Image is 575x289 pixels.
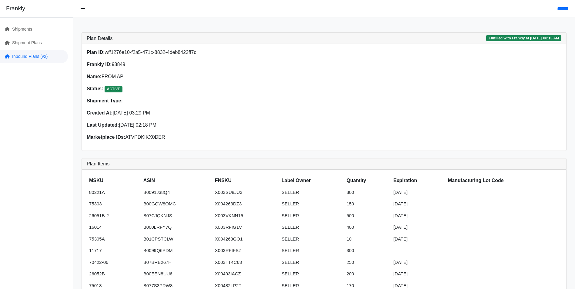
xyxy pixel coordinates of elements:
[279,221,344,233] td: SELLER
[279,187,344,198] td: SELLER
[87,122,119,128] strong: Last Updated:
[279,233,344,245] td: SELLER
[87,268,141,280] td: 26052B
[87,61,320,68] p: 98849
[87,62,112,67] strong: Frankly ID:
[212,174,279,187] th: FNSKU
[279,198,344,210] td: SELLER
[391,174,446,187] th: Expiration
[212,187,279,198] td: X003SU8JU3
[212,245,279,257] td: X003RFIFSZ
[212,210,279,222] td: X003VKNN15
[87,257,141,268] td: 70422-06
[87,73,320,80] p: FROM API
[87,221,141,233] td: 16014
[212,198,279,210] td: X004263DZ3
[87,233,141,245] td: 75305A
[105,86,123,92] span: ACTIVE
[87,135,125,140] strong: Marketplace IDs:
[87,98,123,103] strong: Shipment Type:
[87,161,561,167] h3: Plan Items
[141,187,212,198] td: B0091J38Q4
[87,210,141,222] td: 26051B-2
[391,187,446,198] td: [DATE]
[344,174,391,187] th: Quantity
[391,257,446,268] td: [DATE]
[87,110,113,115] strong: Created At:
[87,245,141,257] td: 11717
[391,233,446,245] td: [DATE]
[141,198,212,210] td: B00GQW8OMC
[141,233,212,245] td: B01CPSTCLW
[279,210,344,222] td: SELLER
[212,221,279,233] td: X003RFIG1V
[344,268,391,280] td: 200
[486,35,561,41] span: Fulfilled with Frankly at [DATE] 08:13 AM
[87,121,320,129] p: [DATE] 02:18 PM
[87,198,141,210] td: 75303
[279,268,344,280] td: SELLER
[87,109,320,117] p: [DATE] 03:29 PM
[344,187,391,198] td: 300
[212,257,279,268] td: X003TT4C63
[87,174,141,187] th: MSKU
[87,50,105,55] strong: Plan ID:
[87,86,103,91] strong: Status:
[141,257,212,268] td: B07BRB267H
[141,221,212,233] td: B000LRFY7Q
[87,35,112,41] h3: Plan Details
[279,257,344,268] td: SELLER
[212,268,279,280] td: X00493IACZ
[391,268,446,280] td: [DATE]
[344,233,391,245] td: 10
[344,221,391,233] td: 400
[87,187,141,198] td: 80221A
[141,210,212,222] td: B07CJQKNJS
[344,257,391,268] td: 250
[87,134,320,141] p: ATVPDKIKX0DER
[87,74,102,79] strong: Name:
[446,174,561,187] th: Manufacturing Lot Code
[279,245,344,257] td: SELLER
[391,198,446,210] td: [DATE]
[344,245,391,257] td: 300
[87,49,320,56] p: wff1276e10-f2a5-471c-8832-4deb8422ff7c
[391,221,446,233] td: [DATE]
[141,245,212,257] td: B0099Q6PDM
[344,210,391,222] td: 500
[279,174,344,187] th: Label Owner
[212,233,279,245] td: X004263GO1
[344,198,391,210] td: 150
[391,210,446,222] td: [DATE]
[141,268,212,280] td: B00EEN8UU6
[141,174,212,187] th: ASIN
